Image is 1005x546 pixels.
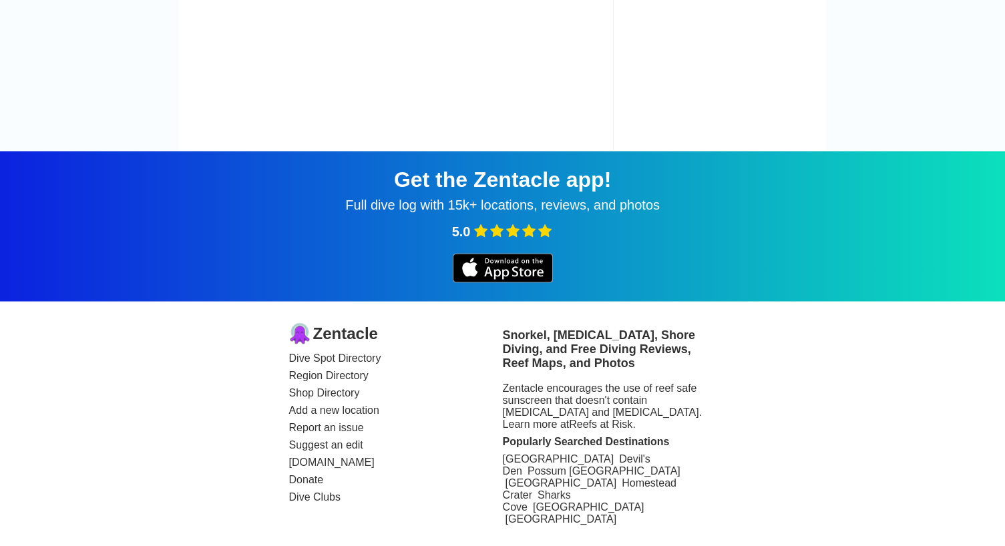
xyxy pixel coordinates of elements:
[503,489,571,512] a: Sharks Cove
[313,324,378,342] span: Zentacle
[533,501,644,512] a: [GEOGRAPHIC_DATA]
[16,167,989,192] div: Get the Zentacle app!
[503,477,676,500] a: Homestead Crater
[289,456,503,468] a: [DOMAIN_NAME]
[503,328,717,370] h3: Snorkel, [MEDICAL_DATA], Shore Diving, and Free Diving Reviews, Reef Maps, and Photos
[16,197,989,212] div: Full dive log with 15k+ locations, reviews, and photos
[289,473,503,485] a: Donate
[289,491,503,503] a: Dive Clubs
[503,453,614,464] a: [GEOGRAPHIC_DATA]
[289,386,503,398] a: Shop Directory
[289,352,503,364] a: Dive Spot Directory
[503,453,650,476] a: Devil's Den
[569,418,632,429] a: Reefs at Risk
[289,369,503,381] a: Region Directory
[506,513,617,524] a: [GEOGRAPHIC_DATA]
[289,322,311,344] img: logo
[289,439,503,451] a: Suggest an edit
[452,224,471,239] span: 5.0
[503,435,717,447] div: Popularly Searched Destinations
[453,253,553,282] img: iOS app store
[506,477,617,488] a: [GEOGRAPHIC_DATA]
[503,382,717,430] div: Zentacle encourages the use of reef safe sunscreen that doesn't contain [MEDICAL_DATA] and [MEDIC...
[528,465,680,476] a: Possum [GEOGRAPHIC_DATA]
[289,421,503,433] a: Report an issue
[289,404,503,416] a: Add a new location
[453,273,553,284] a: iOS app store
